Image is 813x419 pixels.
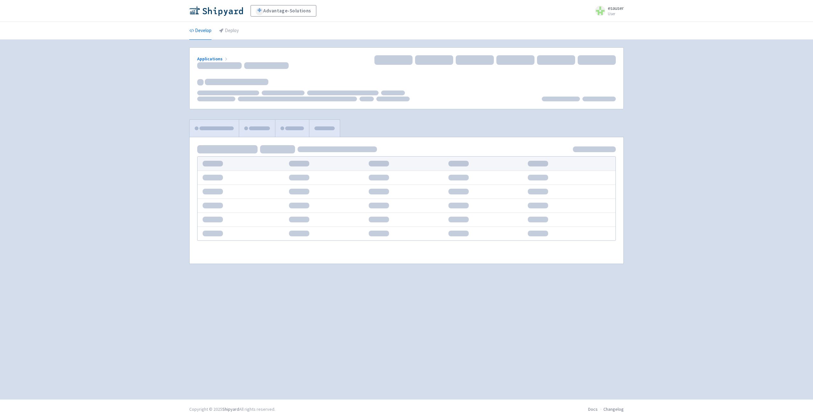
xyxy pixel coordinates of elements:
a: Deploy [219,22,239,40]
a: Applications [197,56,229,62]
span: esauser [608,5,624,11]
a: Changelog [603,406,624,412]
img: Shipyard logo [189,6,243,16]
small: User [608,12,624,16]
a: Shipyard [222,406,239,412]
a: Advantage-Solutions [251,5,316,17]
a: Develop [189,22,212,40]
a: Docs [588,406,598,412]
a: esauser User [591,6,624,16]
div: Copyright © 2025 All rights reserved. [189,406,275,413]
